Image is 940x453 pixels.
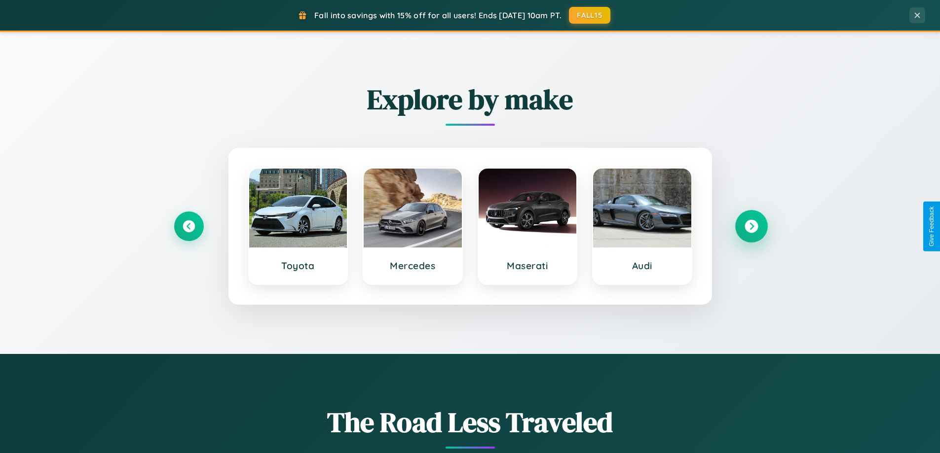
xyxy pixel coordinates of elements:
[314,10,562,20] span: Fall into savings with 15% off for all users! Ends [DATE] 10am PT.
[603,260,681,272] h3: Audi
[374,260,452,272] h3: Mercedes
[259,260,338,272] h3: Toyota
[569,7,610,24] button: FALL15
[174,403,766,441] h1: The Road Less Traveled
[174,80,766,118] h2: Explore by make
[489,260,567,272] h3: Maserati
[928,207,935,246] div: Give Feedback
